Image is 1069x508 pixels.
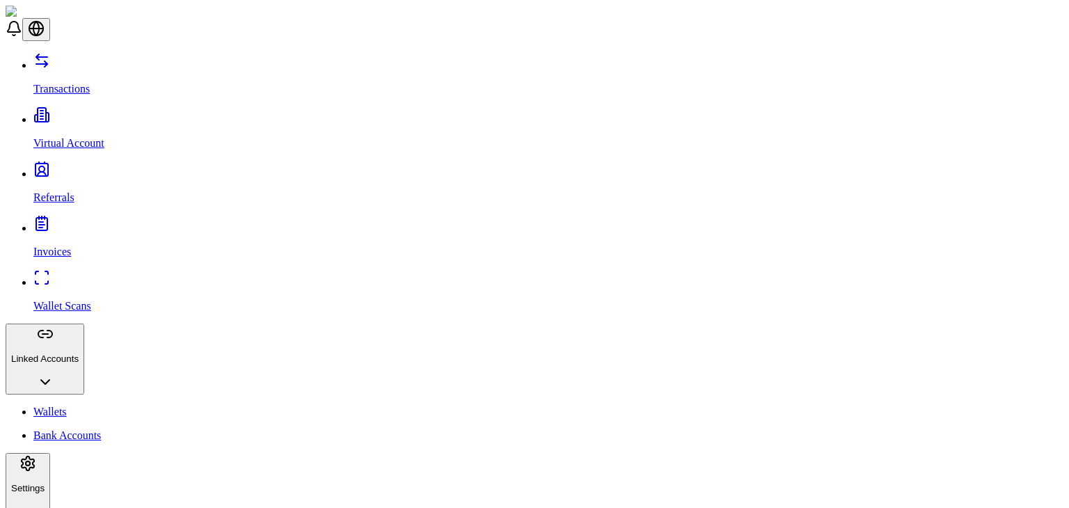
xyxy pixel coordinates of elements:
[33,113,1063,150] a: Virtual Account
[11,483,45,493] p: Settings
[33,222,1063,258] a: Invoices
[33,59,1063,95] a: Transactions
[33,276,1063,312] a: Wallet Scans
[11,354,79,364] p: Linked Accounts
[33,168,1063,204] a: Referrals
[33,137,1063,150] p: Virtual Account
[33,83,1063,95] p: Transactions
[33,429,1063,442] a: Bank Accounts
[6,324,84,395] button: Linked Accounts
[33,300,1063,312] p: Wallet Scans
[33,191,1063,204] p: Referrals
[33,246,1063,258] p: Invoices
[6,6,88,18] img: ShieldPay Logo
[33,406,1063,418] a: Wallets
